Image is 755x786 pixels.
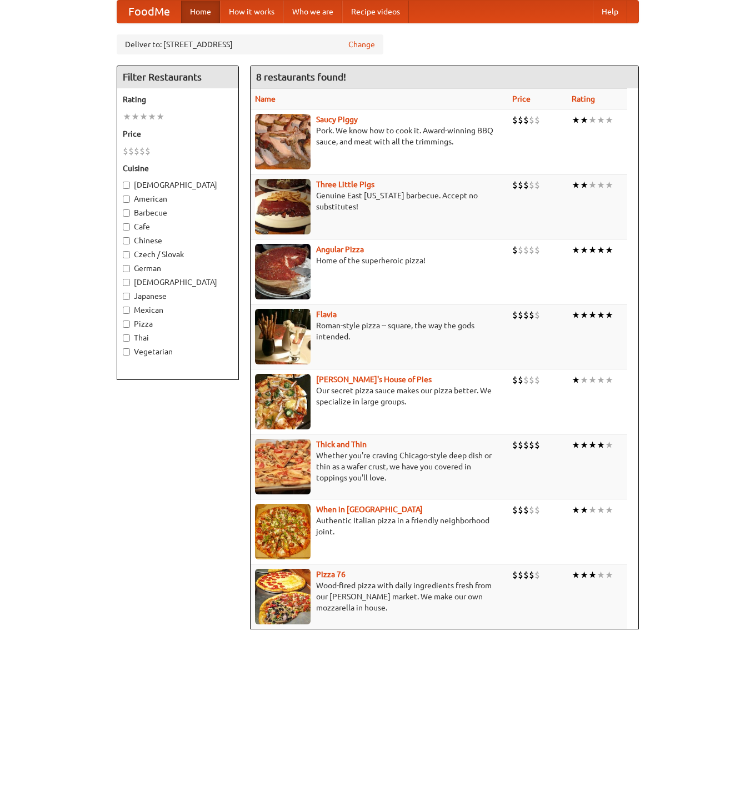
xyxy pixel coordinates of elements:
[139,145,145,157] li: $
[534,504,540,516] li: $
[255,94,276,103] a: Name
[512,569,518,581] li: $
[597,569,605,581] li: ★
[572,114,580,126] li: ★
[597,309,605,321] li: ★
[588,309,597,321] li: ★
[123,334,130,342] input: Thai
[580,179,588,191] li: ★
[597,244,605,256] li: ★
[348,39,375,50] a: Change
[123,348,130,356] input: Vegetarian
[605,569,613,581] li: ★
[529,504,534,516] li: $
[534,569,540,581] li: $
[580,114,588,126] li: ★
[529,439,534,451] li: $
[316,505,423,514] a: When in [GEOGRAPHIC_DATA]
[518,504,523,516] li: $
[255,450,504,483] p: Whether you're craving Chicago-style deep dish or thin as a wafer crust, we have you covered in t...
[518,439,523,451] li: $
[572,504,580,516] li: ★
[605,179,613,191] li: ★
[580,309,588,321] li: ★
[572,244,580,256] li: ★
[255,179,311,234] img: littlepigs.jpg
[255,439,311,494] img: thick.jpg
[588,504,597,516] li: ★
[523,179,529,191] li: $
[588,244,597,256] li: ★
[255,385,504,407] p: Our secret pizza sauce makes our pizza better. We specialize in large groups.
[518,374,523,386] li: $
[605,374,613,386] li: ★
[123,293,130,300] input: Japanese
[134,145,139,157] li: $
[117,1,181,23] a: FoodMe
[316,180,374,189] a: Three Little Pigs
[255,569,311,624] img: pizza76.jpg
[123,193,233,204] label: American
[123,94,233,105] h5: Rating
[123,207,233,218] label: Barbecue
[139,111,148,123] li: ★
[123,318,233,329] label: Pizza
[316,375,432,384] a: [PERSON_NAME]'s House of Pies
[572,569,580,581] li: ★
[518,179,523,191] li: $
[123,291,233,302] label: Japanese
[534,179,540,191] li: $
[123,179,233,191] label: [DEMOGRAPHIC_DATA]
[255,255,504,266] p: Home of the superheroic pizza!
[529,114,534,126] li: $
[523,439,529,451] li: $
[580,504,588,516] li: ★
[220,1,283,23] a: How it works
[518,309,523,321] li: $
[123,307,130,314] input: Mexican
[283,1,342,23] a: Who we are
[123,128,233,139] h5: Price
[316,570,346,579] a: Pizza 76
[572,179,580,191] li: ★
[523,374,529,386] li: $
[588,179,597,191] li: ★
[128,145,134,157] li: $
[255,580,504,613] p: Wood-fired pizza with daily ingredients fresh from our [PERSON_NAME] market. We make our own mozz...
[123,346,233,357] label: Vegetarian
[593,1,627,23] a: Help
[523,114,529,126] li: $
[523,569,529,581] li: $
[123,263,233,274] label: German
[123,265,130,272] input: German
[534,114,540,126] li: $
[534,244,540,256] li: $
[529,569,534,581] li: $
[123,251,130,258] input: Czech / Slovak
[123,277,233,288] label: [DEMOGRAPHIC_DATA]
[523,504,529,516] li: $
[131,111,139,123] li: ★
[255,309,311,364] img: flavia.jpg
[117,66,238,88] h4: Filter Restaurants
[255,504,311,559] img: wheninrome.jpg
[123,321,130,328] input: Pizza
[316,310,337,319] a: Flavia
[580,244,588,256] li: ★
[529,309,534,321] li: $
[572,439,580,451] li: ★
[605,504,613,516] li: ★
[181,1,220,23] a: Home
[572,94,595,103] a: Rating
[534,374,540,386] li: $
[316,440,367,449] a: Thick and Thin
[316,115,358,124] a: Saucy Piggy
[123,163,233,174] h5: Cuisine
[255,515,504,537] p: Authentic Italian pizza in a friendly neighborhood joint.
[512,179,518,191] li: $
[123,235,233,246] label: Chinese
[588,374,597,386] li: ★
